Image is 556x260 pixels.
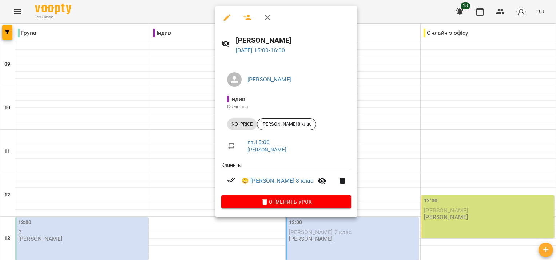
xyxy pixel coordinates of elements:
a: [DATE] 15:00-16:00 [236,47,285,54]
button: Отменить Урок [221,195,351,208]
div: [PERSON_NAME] 8 клас [257,118,316,130]
span: Отменить Урок [227,198,345,206]
a: пт , 15:00 [247,139,270,146]
a: 😀 [PERSON_NAME] 8 клас [242,176,313,185]
ul: Клиенты [221,162,351,195]
span: NO_PRICE [227,121,257,127]
svg: Визит оплачен [227,176,236,184]
a: [PERSON_NAME] [247,76,291,83]
h6: [PERSON_NAME] [236,35,351,46]
span: - Індив [227,96,247,102]
span: [PERSON_NAME] 8 клас [257,121,316,127]
p: Комната [227,103,345,110]
a: [PERSON_NAME] [247,147,286,153]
